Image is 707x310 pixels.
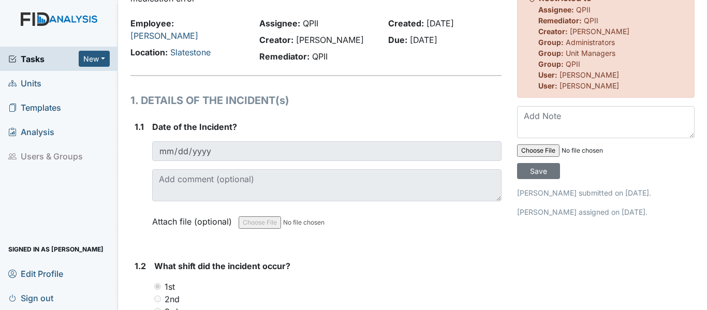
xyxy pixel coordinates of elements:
[538,81,557,90] strong: User:
[538,5,574,14] strong: Assignee:
[426,18,454,28] span: [DATE]
[8,75,41,91] span: Units
[410,35,437,45] span: [DATE]
[538,27,568,36] strong: Creator:
[517,163,560,179] input: Save
[152,122,237,132] span: Date of the Incident?
[130,93,502,108] h1: 1. DETAILS OF THE INCIDENT(s)
[538,60,564,68] strong: Group:
[312,51,328,62] span: QPII
[517,206,695,217] p: [PERSON_NAME] assigned on [DATE].
[8,53,79,65] a: Tasks
[135,260,146,272] label: 1.2
[170,47,211,57] a: Slatestone
[130,47,168,57] strong: Location:
[8,124,54,140] span: Analysis
[538,16,582,25] strong: Remediator:
[388,18,424,28] strong: Created:
[584,16,598,25] span: QPII
[165,281,175,293] label: 1st
[130,18,174,28] strong: Employee:
[566,49,615,57] span: Unit Managers
[152,210,236,228] label: Attach file (optional)
[538,49,564,57] strong: Group:
[559,81,619,90] span: [PERSON_NAME]
[79,51,110,67] button: New
[8,290,53,306] span: Sign out
[296,35,364,45] span: [PERSON_NAME]
[8,99,61,115] span: Templates
[8,241,104,257] span: Signed in as [PERSON_NAME]
[130,31,198,41] a: [PERSON_NAME]
[570,27,629,36] span: [PERSON_NAME]
[8,265,63,282] span: Edit Profile
[154,283,161,290] input: 1st
[576,5,591,14] span: QPII
[259,18,300,28] strong: Assignee:
[165,293,180,305] label: 2nd
[303,18,318,28] span: QPII
[538,38,564,47] strong: Group:
[259,35,293,45] strong: Creator:
[566,60,580,68] span: QPII
[388,35,407,45] strong: Due:
[538,70,557,79] strong: User:
[517,187,695,198] p: [PERSON_NAME] submitted on [DATE].
[559,70,619,79] span: [PERSON_NAME]
[154,296,161,302] input: 2nd
[135,121,144,133] label: 1.1
[154,261,290,271] span: What shift did the incident occur?
[566,38,615,47] span: Administrators
[259,51,310,62] strong: Remediator:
